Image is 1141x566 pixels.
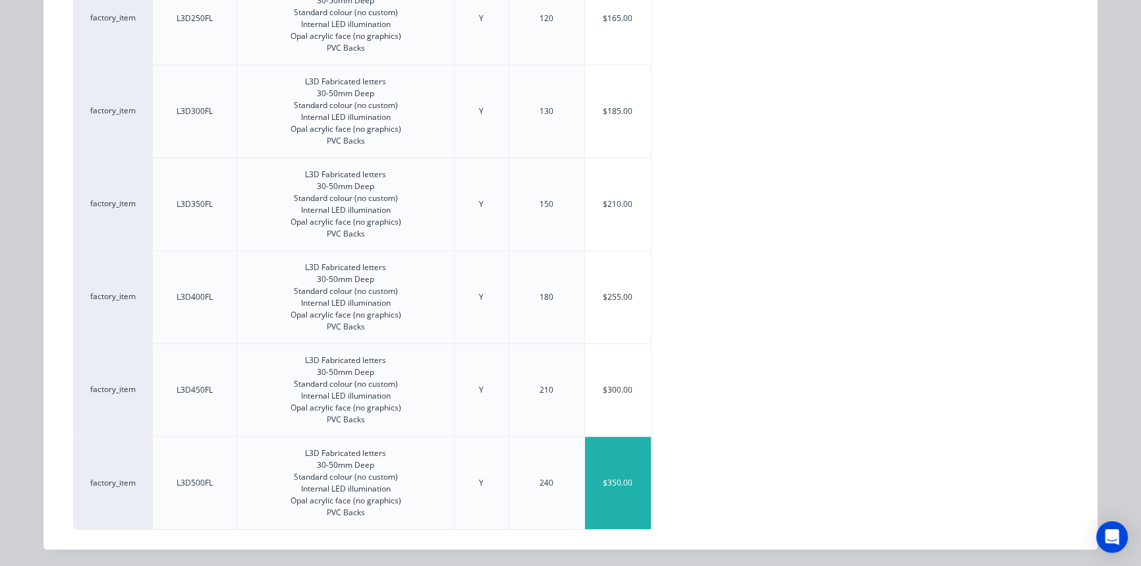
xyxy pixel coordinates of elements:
div: Open Intercom Messenger [1096,521,1128,553]
div: L3D Fabricated letters 30-50mm Deep Standard colour (no custom) Internal LED illumination Opal ac... [291,262,401,333]
div: L3D500FL [177,477,213,489]
div: 150 [540,198,553,210]
div: Y [479,384,484,396]
div: Y [479,105,484,117]
div: L3D Fabricated letters 30-50mm Deep Standard colour (no custom) Internal LED illumination Opal ac... [291,169,401,240]
div: $300.00 [585,344,651,436]
div: factory_item [73,436,152,530]
div: L3D450FL [177,384,213,396]
div: Y [479,13,484,24]
div: 210 [540,384,553,396]
div: factory_item [73,343,152,436]
div: L3D250FL [177,13,213,24]
div: L3D Fabricated letters 30-50mm Deep Standard colour (no custom) Internal LED illumination Opal ac... [291,76,401,147]
div: factory_item [73,250,152,343]
div: L3D400FL [177,291,213,303]
div: 240 [540,477,553,489]
div: L3D Fabricated letters 30-50mm Deep Standard colour (no custom) Internal LED illumination Opal ac... [291,354,401,426]
div: Y [479,291,484,303]
div: $185.00 [585,65,651,157]
div: Y [479,198,484,210]
div: 120 [540,13,553,24]
div: L3D Fabricated letters 30-50mm Deep Standard colour (no custom) Internal LED illumination Opal ac... [291,447,401,519]
div: 180 [540,291,553,303]
div: L3D350FL [177,198,213,210]
div: 130 [540,105,553,117]
div: factory_item [73,65,152,157]
div: L3D300FL [177,105,213,117]
div: $255.00 [585,251,651,343]
div: Y [479,477,484,489]
div: factory_item [73,157,152,250]
div: $350.00 [585,437,651,529]
div: $210.00 [585,158,651,250]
